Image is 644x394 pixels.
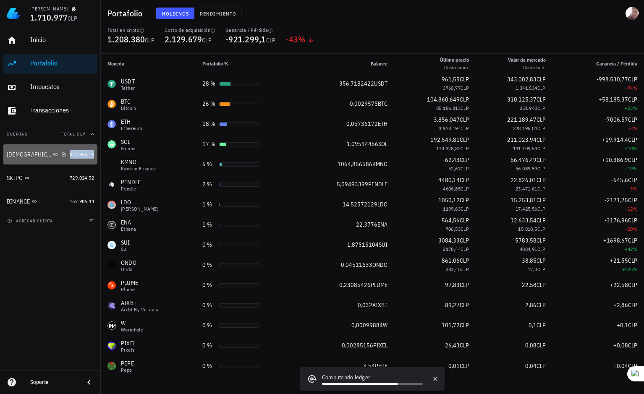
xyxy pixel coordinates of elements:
span: 706,53 [446,226,461,232]
span: 4480,14 [438,176,460,184]
span: CLP [266,37,276,44]
div: Transacciones [30,106,94,114]
span: CLP [537,76,546,83]
span: 22,58 [522,281,537,289]
a: Impuestos [3,77,97,97]
span: ENA [377,221,387,228]
span: 251.940 [520,105,537,111]
div: Pepe [121,368,134,373]
span: CLP [537,257,546,264]
span: -7006,57 [605,116,628,123]
div: PLUME-icon [107,281,116,290]
span: CLP [460,362,469,370]
span: CLP [537,185,546,192]
span: CLP [537,301,546,309]
span: CLP [537,226,546,232]
div: 0 % [202,240,216,249]
span: CLP [628,321,637,329]
div: BTC [121,97,136,106]
span: 192.549,81 [430,136,460,144]
span: 66.476,49 [510,156,537,164]
span: CLP [628,342,637,349]
div: +23 [559,104,637,112]
div: 17 % [202,140,216,149]
span: CLP [628,237,637,244]
div: -12 [559,205,637,213]
span: -2171,75 [605,196,628,204]
div: Plume [121,287,138,292]
span: CLP [628,257,637,264]
span: CLP [628,176,637,184]
span: Rendimiento [199,10,236,17]
span: Total CLP [61,131,86,137]
div: W [121,319,143,327]
div: 18 % [202,120,216,128]
span: 823.966,19 [70,151,94,157]
span: CLP [145,37,154,44]
div: Ethereum [121,126,142,131]
button: Holdings [156,8,195,19]
span: CLP [460,281,469,289]
span: 3.856.047 [434,116,460,123]
span: CLP [537,196,546,204]
span: W [383,321,387,329]
span: CLP [537,145,546,151]
span: CLP [537,165,546,172]
span: CLP [537,116,546,123]
span: 26,43 [445,342,460,349]
span: CLP [537,266,546,272]
div: Computando ledger [322,373,423,383]
span: CLP [460,196,469,204]
span: 15.253,81 [510,196,537,204]
span: 5,09493399 [337,180,368,188]
button: CuentasTotal CLP [3,124,97,144]
div: Valor de mercado [508,56,546,64]
a: SKIPO 729.024,52 [3,168,97,188]
span: 1.208.380 [107,34,145,45]
div: Kamino Finance [121,166,156,171]
span: CLP [460,176,469,184]
div: -3 [559,124,637,133]
button: agregar cuenta [5,217,57,225]
span: 211.023,94 [507,136,537,144]
span: 52,67 [448,165,461,172]
span: 3760,77 [443,85,461,91]
span: ONDO [372,261,387,269]
div: 0 % [202,341,216,350]
div: USDT-icon [107,80,116,88]
div: 2 % [202,180,216,189]
span: CLP [461,165,469,172]
div: PEPE [121,359,134,368]
span: 0,1 [529,321,537,329]
span: 310.125,37 [507,96,537,103]
span: 89,27 [445,301,460,309]
div: PENDLE-icon [107,180,116,189]
span: Balance [371,60,387,67]
div: Último precio [440,56,469,64]
span: ETH [378,120,387,128]
a: Transacciones [3,101,97,121]
span: CLP [628,217,637,224]
span: 2178,44 [443,246,461,252]
span: 0,04 [525,362,537,370]
div: 26 % [202,99,216,108]
div: PIXEL [121,339,136,347]
div: KMNO [121,158,156,166]
span: 0,23085426 [339,281,371,289]
div: Tether [121,86,135,91]
span: % [633,185,637,192]
span: 0,05736172 [346,120,378,128]
span: % [633,266,637,272]
span: 221.189,47 [507,116,537,123]
span: CLP [460,342,469,349]
span: AIXBT [372,301,387,309]
div: Impuestos [30,83,94,91]
span: 4,54 [364,362,375,370]
span: CLP [537,176,546,184]
span: 17,3 [528,266,537,272]
div: Inicio [30,36,94,44]
span: CLP [68,15,77,22]
div: Bitcoin [121,106,136,111]
div: [PERSON_NAME] [121,206,158,211]
span: +1698,67 [603,237,628,244]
